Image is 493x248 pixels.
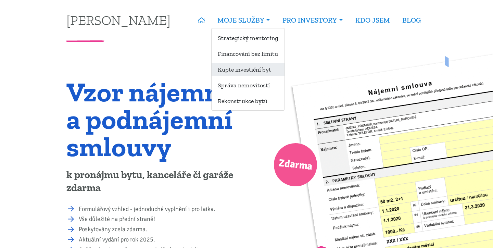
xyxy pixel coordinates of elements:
li: Formulářový vzhled - jednoduché vyplnění i pro laika. [79,204,242,214]
li: Poskytovány zcela zdarma. [79,225,242,234]
a: Kupte investiční byt [212,63,285,76]
a: Financování bez limitu [212,47,285,60]
a: Rekonstrukce bytů [212,95,285,107]
a: Správa nemovitostí [212,79,285,91]
a: PRO INVESTORY [276,12,349,28]
a: MOJE SLUŽBY [211,12,276,28]
li: Aktuální vydání pro rok 2025. [79,235,242,245]
a: [PERSON_NAME] [66,13,170,27]
a: KDO JSEM [349,12,396,28]
p: k pronájmu bytu, kanceláře či garáže zdarma [66,169,242,195]
li: Vše důležité na přední straně! [79,214,242,224]
a: Strategický mentoring [212,32,285,44]
h1: Vzor nájemní a podnájemní smlouvy [66,78,242,160]
span: Zdarma [278,154,313,176]
a: BLOG [396,12,427,28]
